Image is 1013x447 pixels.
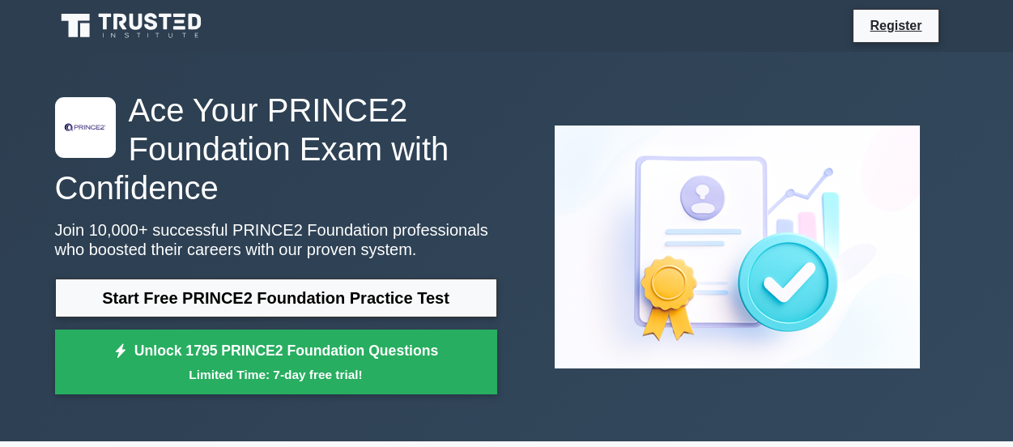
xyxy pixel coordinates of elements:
[55,220,497,259] p: Join 10,000+ successful PRINCE2 Foundation professionals who boosted their careers with our prove...
[55,330,497,394] a: Unlock 1795 PRINCE2 Foundation QuestionsLimited Time: 7-day free trial!
[55,91,497,207] h1: Ace Your PRINCE2 Foundation Exam with Confidence
[75,365,477,384] small: Limited Time: 7-day free trial!
[55,279,497,317] a: Start Free PRINCE2 Foundation Practice Test
[542,113,933,381] img: PRINCE2 Foundation Preview
[860,15,931,36] a: Register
